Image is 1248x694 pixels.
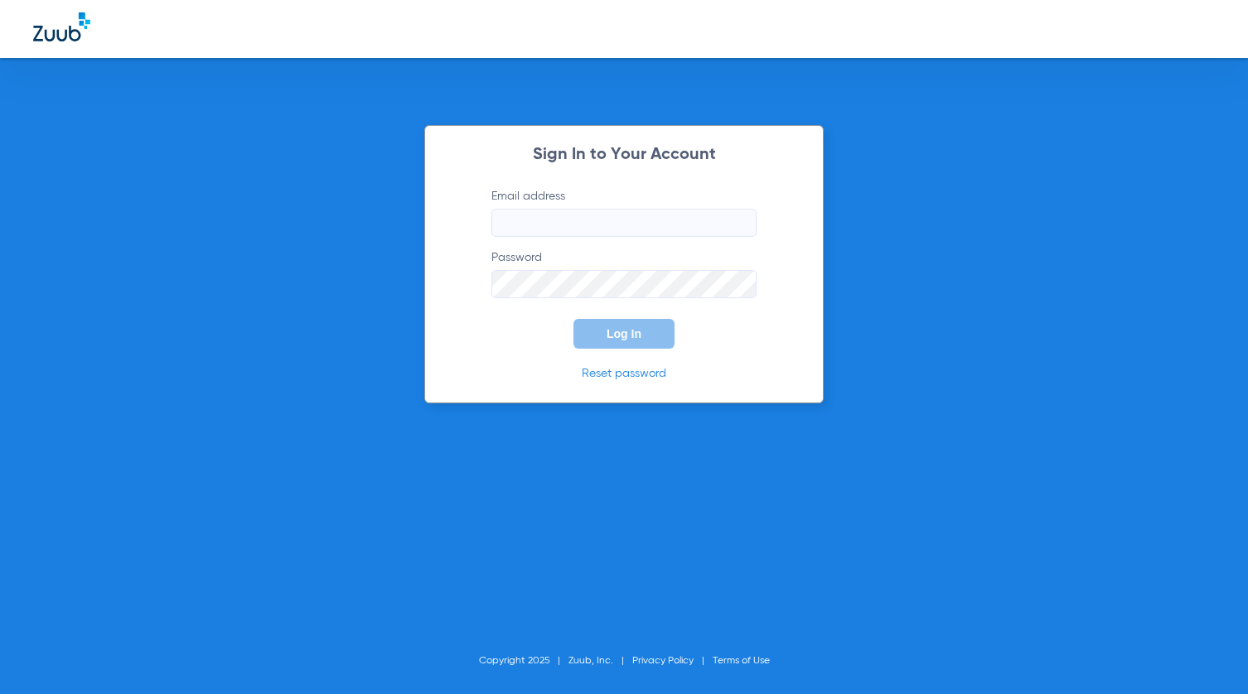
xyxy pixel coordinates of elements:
img: Zuub Logo [33,12,90,41]
span: Log In [607,327,641,340]
input: Password [491,270,757,298]
a: Privacy Policy [632,656,694,666]
input: Email address [491,209,757,237]
a: Reset password [582,368,666,379]
a: Terms of Use [713,656,770,666]
label: Password [491,249,757,298]
li: Copyright 2025 [479,653,568,669]
h2: Sign In to Your Account [467,147,781,163]
label: Email address [491,188,757,237]
li: Zuub, Inc. [568,653,632,669]
button: Log In [573,319,675,349]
